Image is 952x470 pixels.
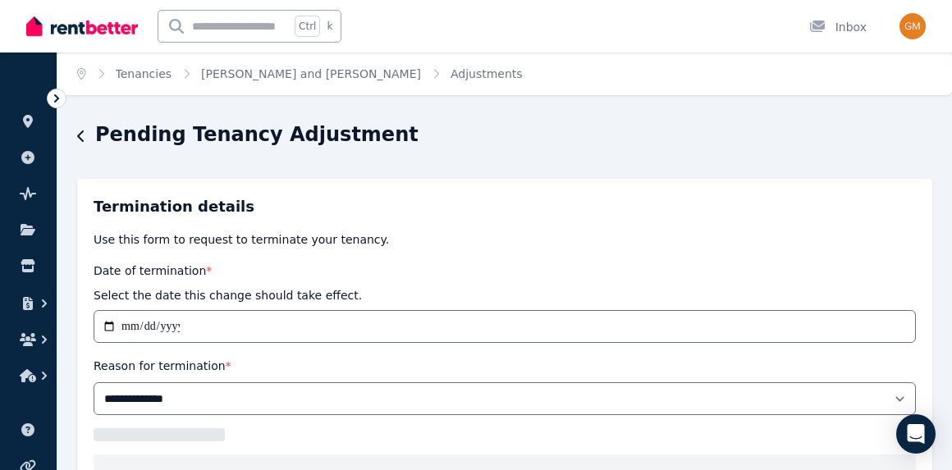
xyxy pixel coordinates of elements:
div: Inbox [809,19,867,35]
span: k [327,20,332,33]
img: Gopi Modi [899,13,926,39]
div: Open Intercom Messenger [896,414,936,454]
a: Adjustments [451,67,523,80]
a: [PERSON_NAME] and [PERSON_NAME] [201,67,421,80]
h1: Pending Tenancy Adjustment [95,121,419,148]
label: Reason for termination [94,359,231,372]
label: Date of termination [94,264,212,277]
h3: Termination details [94,195,916,218]
p: Select the date this change should take effect. [94,287,362,303]
p: Use this form to request to terminate your tenancy. [94,231,916,248]
a: Tenancies [116,67,172,80]
img: RentBetter [26,14,138,39]
span: Ctrl [295,16,320,37]
nav: Breadcrumb [57,52,542,95]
